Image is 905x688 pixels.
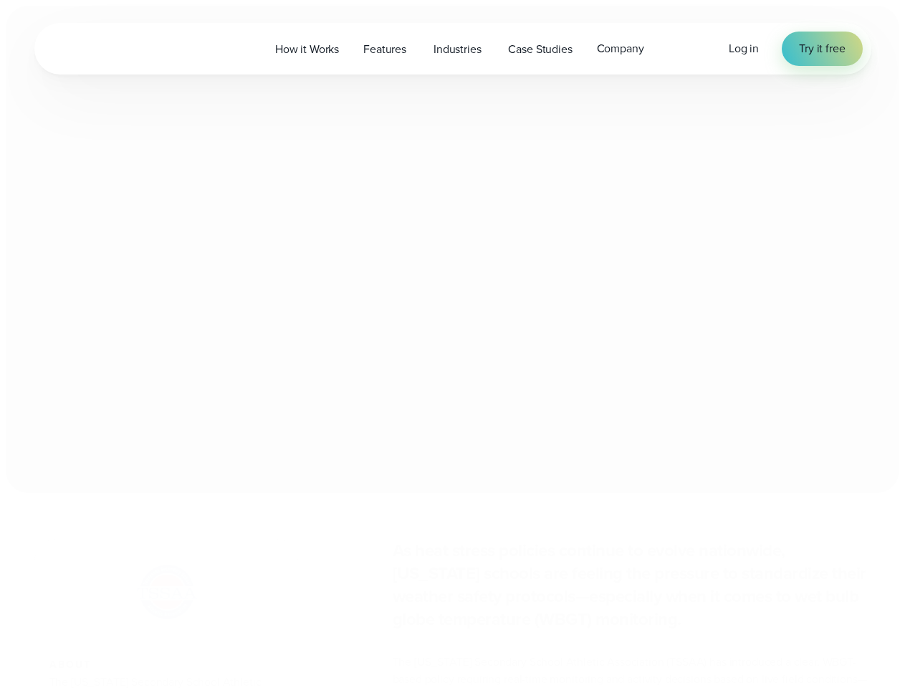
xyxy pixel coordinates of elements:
[275,41,339,58] span: How it Works
[263,34,351,64] a: How it Works
[363,41,406,58] span: Features
[496,34,584,64] a: Case Studies
[729,40,759,57] a: Log in
[508,41,572,58] span: Case Studies
[597,40,644,57] span: Company
[782,32,862,66] a: Try it free
[434,41,481,58] span: Industries
[799,40,845,57] span: Try it free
